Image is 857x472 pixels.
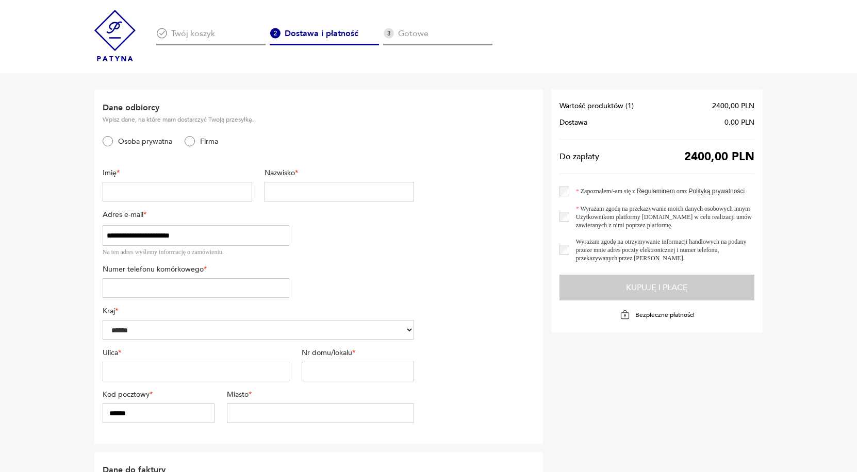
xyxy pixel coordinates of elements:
[94,10,136,61] img: Patyna - sklep z meblami i dekoracjami vintage
[569,238,754,262] label: Wyrażam zgodę na otrzymywanie informacji handlowych na podany przeze mnie adres poczty elektronic...
[559,119,587,127] span: Dostawa
[103,390,215,399] label: Kod pocztowy
[156,28,167,39] img: Ikona
[227,390,414,399] label: Miasto
[688,188,745,195] a: Polityką prywatności
[569,205,754,229] label: Wyrażam zgodę na przekazywanie moich danych osobowych innym Użytkownikom platformy [DOMAIN_NAME] ...
[569,187,745,196] label: Zapoznałem/-am się z oraz
[684,153,754,161] span: 2400,00 PLN
[620,310,630,320] img: Ikona kłódki
[302,348,414,358] label: Nr domu/lokalu
[383,28,394,39] img: Ikona
[156,28,266,45] div: Twój koszyk
[195,137,218,146] label: Firma
[383,28,492,45] div: Gotowe
[103,348,289,358] label: Ulica
[113,137,172,146] label: Osoba prywatna
[103,115,414,124] p: Wpisz dane, na które mam dostarczyć Twoją przesyłkę.
[103,264,289,274] label: Numer telefonu komórkowego
[270,28,281,39] img: Ikona
[559,153,599,161] span: Do zapłaty
[103,248,289,256] div: Na ten adres wyślemy informację o zamówieniu.
[635,311,695,319] p: Bezpieczne płatności
[637,188,675,195] a: Regulaminem
[103,102,414,113] h2: Dane odbiorcy
[712,102,754,110] span: 2400,00 PLN
[559,102,634,110] span: Wartość produktów ( 1 )
[103,210,289,220] label: Adres e-mail
[724,119,754,127] span: 0,00 PLN
[265,168,414,178] label: Nazwisko
[270,28,379,45] div: Dostawa i płatność
[103,168,252,178] label: Imię
[103,306,414,316] label: Kraj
